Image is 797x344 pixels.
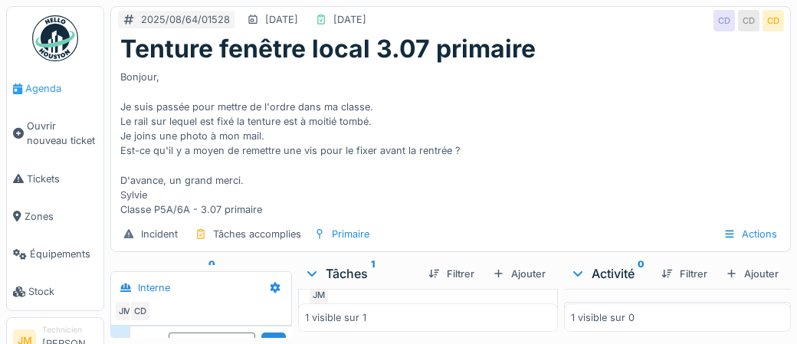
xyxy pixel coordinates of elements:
[30,247,97,261] span: Équipements
[120,64,781,217] div: Bonjour, Je suis passée pour mettre de l'ordre dans ma classe. Le rail sur lequel est fixé la ten...
[422,264,480,284] div: Filtrer
[114,300,136,322] div: JM
[655,264,713,284] div: Filtrer
[28,284,97,299] span: Stock
[7,235,103,273] a: Équipements
[7,70,103,107] a: Agenda
[138,280,170,295] div: Interne
[305,310,366,325] div: 1 visible sur 1
[638,264,644,283] sup: 0
[27,172,97,186] span: Tickets
[141,227,178,241] div: Incident
[720,264,785,284] div: Ajouter
[265,12,298,27] div: [DATE]
[208,264,215,283] sup: 0
[25,81,97,96] span: Agenda
[7,107,103,159] a: Ouvrir nouveau ticket
[32,15,78,61] img: Badge_color-CXgf-gQk.svg
[221,264,286,284] div: Ajouter
[27,119,97,148] span: Ouvrir nouveau ticket
[570,264,649,283] div: Activité
[7,273,103,310] a: Stock
[371,264,375,283] sup: 1
[571,310,635,325] div: 1 visible sur 0
[304,264,416,283] div: Tâches
[116,264,221,283] div: Documents
[141,12,230,27] div: 2025/08/64/01528
[487,264,552,284] div: Ajouter
[717,223,784,245] div: Actions
[213,227,301,241] div: Tâches accomplies
[7,198,103,235] a: Zones
[713,10,735,31] div: CD
[25,209,97,224] span: Zones
[333,12,366,27] div: [DATE]
[308,284,330,306] div: JM
[42,324,97,336] div: Technicien
[120,34,536,64] h1: Tenture fenêtre local 3.07 primaire
[332,227,369,241] div: Primaire
[7,160,103,198] a: Tickets
[130,300,151,322] div: CD
[763,10,784,31] div: CD
[738,10,759,31] div: CD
